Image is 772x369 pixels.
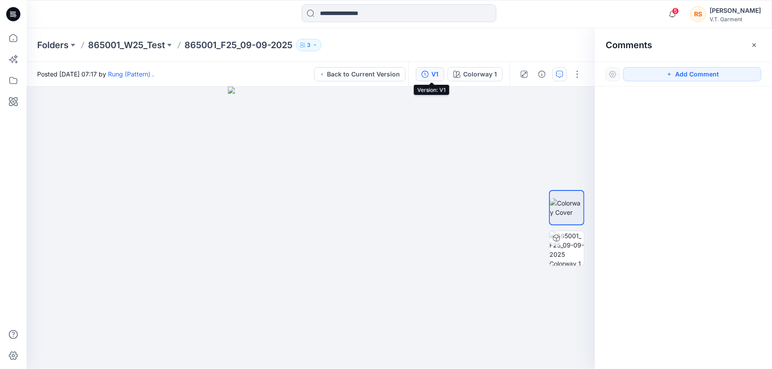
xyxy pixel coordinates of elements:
[550,198,584,217] img: Colorway Cover
[710,5,761,16] div: [PERSON_NAME]
[184,39,292,51] p: 865001_F25_09-09-2025
[690,6,706,22] div: RS
[416,67,444,81] button: V1
[606,40,652,50] h2: Comments
[88,39,165,51] a: 865001_W25_Test
[463,69,497,79] div: Colorway 1
[228,87,394,369] img: eyJhbGciOiJIUzI1NiIsImtpZCI6IjAiLCJzbHQiOiJzZXMiLCJ0eXAiOiJKV1QifQ.eyJkYXRhIjp7InR5cGUiOiJzdG9yYW...
[307,40,311,50] p: 3
[37,69,154,79] span: Posted [DATE] 07:17 by
[535,67,549,81] button: Details
[448,67,503,81] button: Colorway 1
[623,67,761,81] button: Add Comment
[314,67,406,81] button: Back to Current Version
[549,231,584,266] img: 865001_F25_09-09-2025 Colorway 1
[296,39,322,51] button: 3
[672,8,679,15] span: 5
[431,69,438,79] div: V1
[710,16,761,23] div: V.T. Garment
[108,70,154,78] a: Rung (Pattern) .
[37,39,69,51] a: Folders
